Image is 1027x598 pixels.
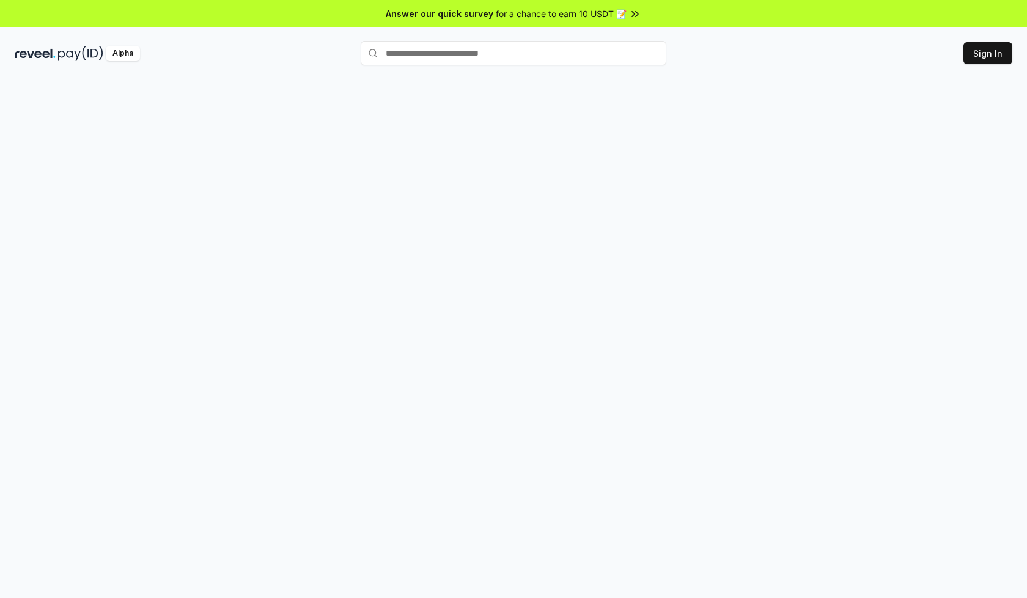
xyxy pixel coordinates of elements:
[58,46,103,61] img: pay_id
[386,7,493,20] span: Answer our quick survey
[106,46,140,61] div: Alpha
[496,7,627,20] span: for a chance to earn 10 USDT 📝
[15,46,56,61] img: reveel_dark
[963,42,1012,64] button: Sign In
